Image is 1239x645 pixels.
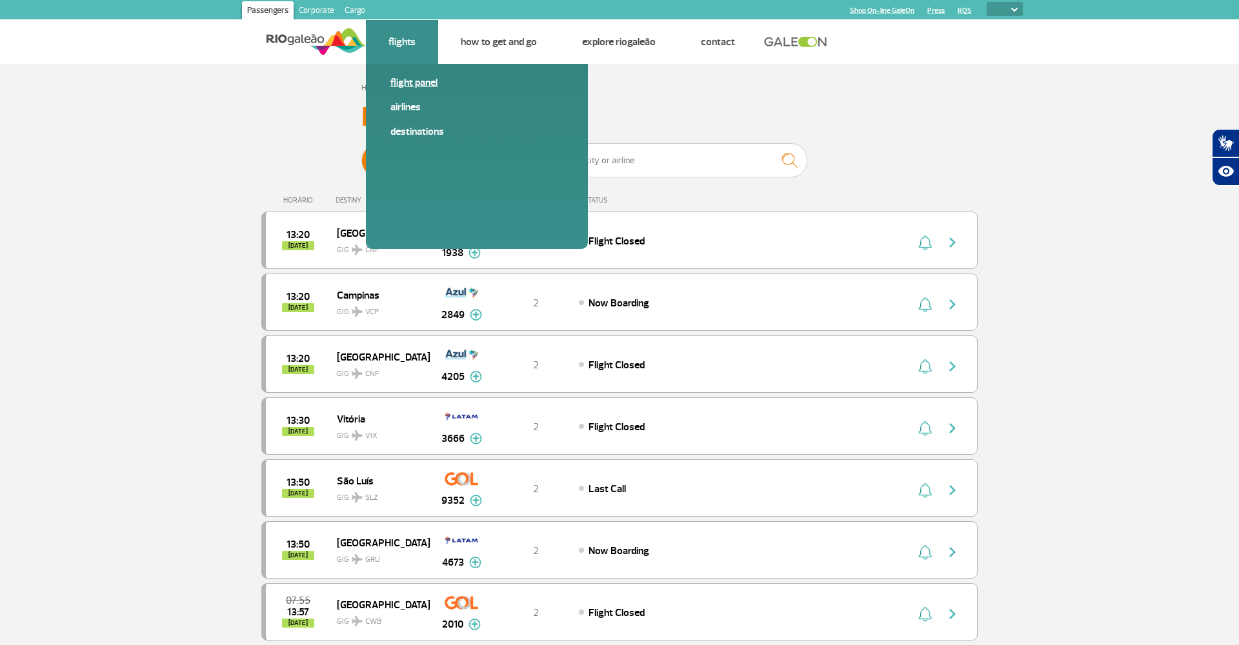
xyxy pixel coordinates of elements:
a: Airlines [390,100,563,114]
span: [GEOGRAPHIC_DATA] [337,534,419,551]
a: How to get and go [461,35,537,48]
span: Vitória [337,410,419,427]
img: seta-direita-painel-voo.svg [945,421,960,436]
img: sino-painel-voo.svg [918,606,932,622]
span: 2 [533,297,539,310]
img: seta-direita-painel-voo.svg [945,297,960,312]
img: seta-direita-painel-voo.svg [945,235,960,250]
span: [DATE] [282,551,314,560]
span: [DATE] [282,365,314,374]
span: Now Boarding [589,297,649,310]
img: sino-painel-voo.svg [918,235,932,250]
span: GIG [337,299,419,318]
span: 4673 [442,555,464,570]
span: [GEOGRAPHIC_DATA] [337,224,419,241]
img: sino-painel-voo.svg [918,421,932,436]
span: GIG [337,547,419,566]
span: 2 [533,544,539,557]
span: 2025-08-26 13:30:00 [287,416,310,425]
span: 2010 [442,617,463,632]
span: São Luís [337,472,419,489]
input: Flight, city or airline [549,143,807,177]
img: destiny_airplane.svg [352,430,363,441]
img: sino-painel-voo.svg [918,482,932,498]
a: Flight panel [390,75,563,90]
h3: Flight Panel [361,101,878,134]
a: Press [927,6,945,15]
span: 2025-08-26 07:55:00 [286,596,310,605]
span: GRU [365,554,380,566]
span: [DATE] [282,489,314,498]
img: mais-info-painel-voo.svg [470,495,482,506]
span: 2025-08-26 13:20:00 [287,292,310,301]
span: GIG [337,423,419,442]
img: destiny_airplane.svg [352,492,363,502]
a: Corporate [294,1,339,22]
img: destiny_airplane.svg [352,244,363,255]
span: Flight Closed [589,421,645,433]
span: 2 [533,359,539,372]
button: Abrir tradutor de língua de sinais. [1212,129,1239,157]
a: Passengers [242,1,294,22]
div: STATUS [578,196,683,204]
span: GIG [337,485,419,504]
img: sino-painel-voo.svg [918,544,932,560]
span: 4205 [441,369,465,384]
span: Campinas [337,286,419,303]
span: Flight Closed [589,359,645,372]
a: Destinations [390,124,563,139]
img: seta-direita-painel-voo.svg [945,544,960,560]
span: 9352 [441,493,465,508]
a: RQS [958,6,972,15]
span: GIG [337,609,419,628]
span: 2025-08-26 13:50:00 [287,478,310,487]
span: 2025-08-26 13:20:00 [287,230,310,239]
a: Contact [701,35,735,48]
span: [GEOGRAPHIC_DATA] [337,348,419,365]
span: [DATE] [282,619,314,628]
a: Explore RIOgaleão [582,35,656,48]
span: SLZ [365,492,378,504]
span: 2849 [441,307,465,322]
span: 2 [533,606,539,619]
a: Shop On-line GaleOn [850,6,914,15]
span: CNF [365,368,379,380]
a: Home page [361,83,398,93]
span: 2025-08-26 13:20:00 [287,354,310,363]
span: [DATE] [282,241,314,250]
span: [DATE] [282,303,314,312]
span: GIG [337,237,419,256]
a: Flights [388,35,416,48]
span: 3666 [441,431,465,446]
span: Now Boarding [589,544,649,557]
img: mais-info-painel-voo.svg [469,557,481,568]
img: mais-info-painel-voo.svg [468,619,481,630]
span: CWB [365,616,381,628]
img: mais-info-painel-voo.svg [470,371,482,382]
span: [GEOGRAPHIC_DATA] [337,596,419,613]
div: HORÁRIO [265,196,336,204]
img: mais-info-painel-voo.svg [468,247,481,259]
a: Cargo [339,1,370,22]
img: seta-direita-painel-voo.svg [945,482,960,498]
span: GIG [337,361,419,380]
div: Plugin de acessibilidade da Hand Talk. [1212,129,1239,186]
img: destiny_airplane.svg [352,368,363,379]
button: Abrir recursos assistivos. [1212,157,1239,186]
img: mais-info-painel-voo.svg [470,309,482,321]
img: sino-painel-voo.svg [918,297,932,312]
span: Flight Closed [589,606,645,619]
img: mais-info-painel-voo.svg [470,433,482,444]
span: 2025-08-26 13:57:00 [287,608,309,617]
img: seta-direita-painel-voo.svg [945,359,960,374]
span: CNF [365,244,379,256]
span: 2 [533,421,539,433]
div: DESTINY [336,196,430,204]
span: 2 [533,482,539,495]
img: destiny_airplane.svg [352,616,363,626]
img: seta-direita-painel-voo.svg [945,606,960,622]
span: 2025-08-26 13:50:00 [287,540,310,549]
span: [DATE] [282,427,314,436]
span: Last Call [589,482,626,495]
img: destiny_airplane.svg [352,554,363,564]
